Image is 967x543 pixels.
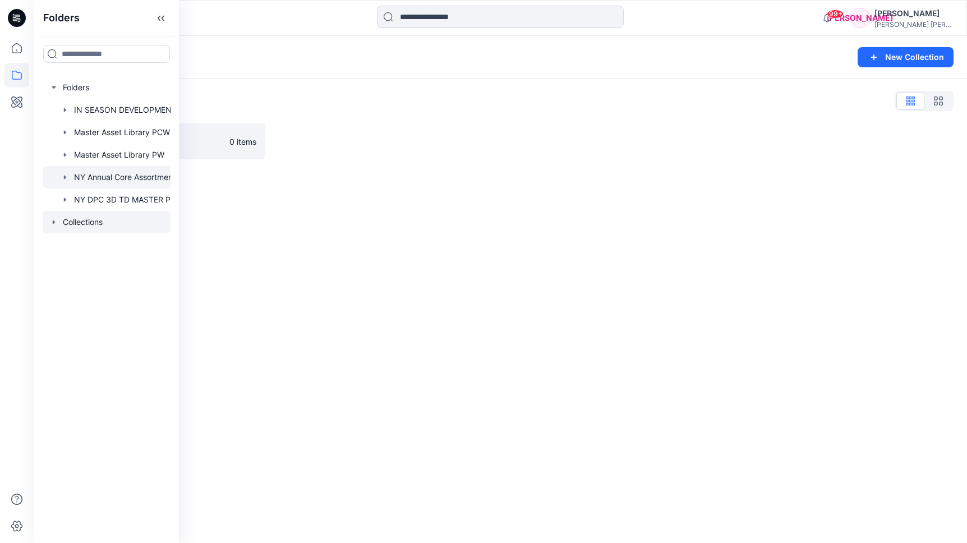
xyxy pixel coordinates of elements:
[874,20,953,29] div: [PERSON_NAME] [PERSON_NAME]
[850,8,870,28] div: [PERSON_NAME]
[827,10,844,19] span: 99+
[229,136,256,148] p: 0 items
[874,7,953,20] div: [PERSON_NAME]
[858,47,954,67] button: New Collection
